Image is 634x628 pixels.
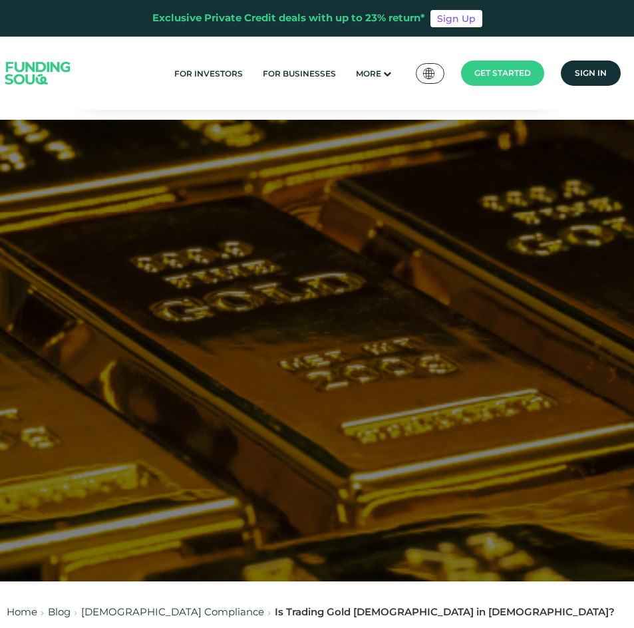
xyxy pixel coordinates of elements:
div: Exclusive Private Credit deals with up to 23% return* [152,11,425,26]
a: Home [7,605,37,618]
span: More [356,69,381,78]
a: Sign in [561,61,621,86]
div: Is Trading Gold [DEMOGRAPHIC_DATA] in [DEMOGRAPHIC_DATA]? [275,605,615,620]
img: SA Flag [423,68,435,79]
span: Sign in [575,68,607,78]
a: Sign Up [430,10,482,27]
span: Get started [474,68,531,78]
a: [DEMOGRAPHIC_DATA] Compliance [81,605,264,618]
a: For Businesses [259,63,339,84]
a: For Investors [171,63,246,84]
a: Blog [48,605,71,618]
